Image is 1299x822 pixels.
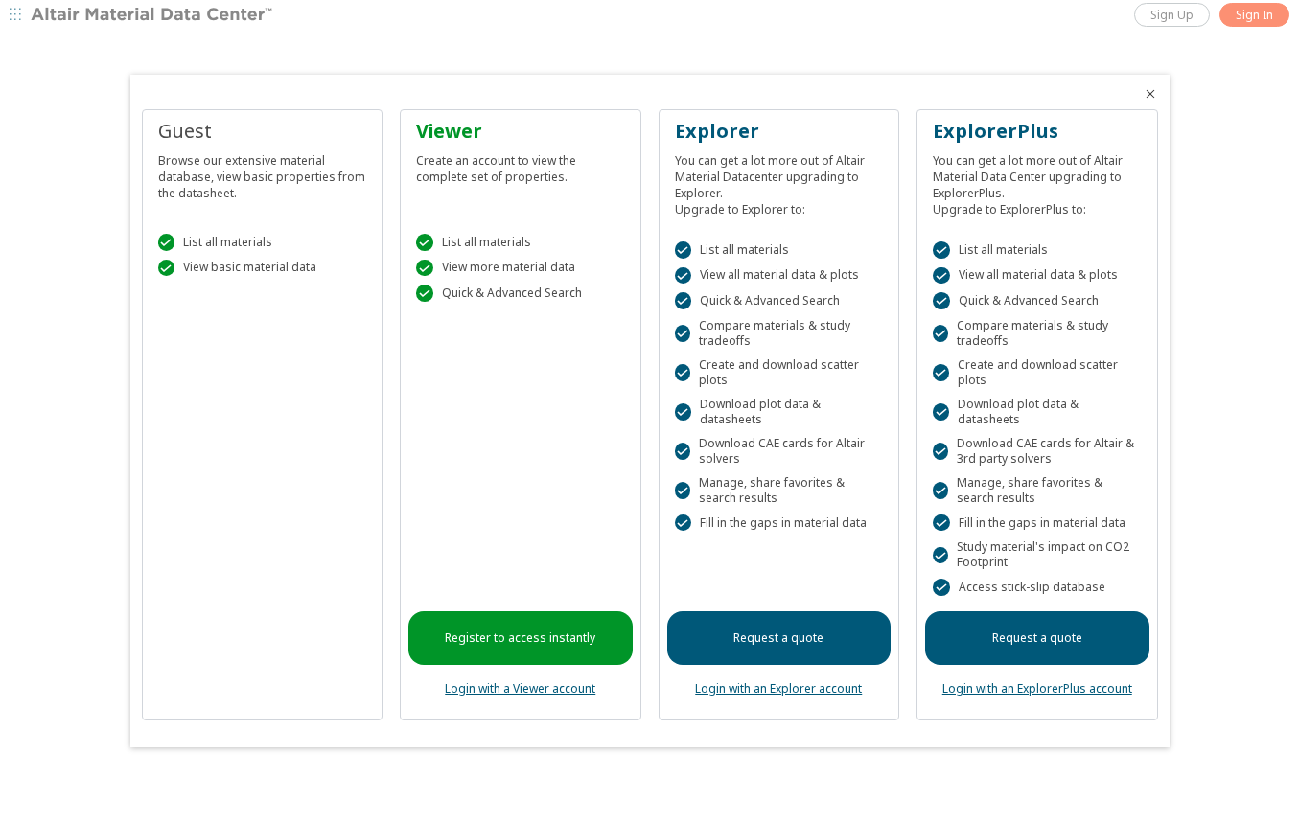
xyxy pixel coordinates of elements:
div:  [675,403,691,421]
div: Quick & Advanced Search [933,292,1142,309]
div: Guest [158,118,367,145]
div:  [675,364,691,381]
div:  [933,267,950,285]
div:  [933,514,950,532]
div:  [675,292,692,309]
a: Request a quote [925,611,1149,665]
div:  [933,364,949,381]
div: Create and download scatter plots [933,357,1142,388]
div: Fill in the gaps in material data [675,514,884,532]
div:  [675,514,692,532]
div:  [158,234,175,251]
div: View more material data [416,260,625,277]
div:  [158,260,175,277]
div: Compare materials & study tradeoffs [933,318,1142,349]
a: Login with an Explorer account [695,680,862,696]
div: Download plot data & datasheets [933,397,1142,427]
div:  [933,482,948,499]
div: Compare materials & study tradeoffs [675,318,884,349]
a: Login with an ExplorerPlus account [942,680,1132,696]
div:  [416,260,433,277]
div:  [675,241,692,259]
div: You can get a lot more out of Altair Material Datacenter upgrading to Explorer. Upgrade to Explor... [675,145,884,217]
div: List all materials [158,234,367,251]
div:  [675,267,692,285]
a: Login with a Viewer account [445,680,595,696]
div: Create and download scatter plots [675,357,884,388]
button: Close [1143,86,1158,102]
div:  [933,241,950,259]
div: Create an account to view the complete set of properties. [416,145,625,185]
div: Download CAE cards for Altair & 3rd party solvers [933,436,1142,467]
div:  [416,285,433,302]
div: You can get a lot more out of Altair Material Data Center upgrading to ExplorerPlus. Upgrade to E... [933,145,1142,217]
a: Register to access instantly [408,611,633,665]
div: View all material data & plots [675,267,884,285]
div:  [675,443,690,460]
div:  [933,579,950,596]
div:  [933,443,948,460]
div:  [933,403,949,421]
div: Download CAE cards for Altair solvers [675,436,884,467]
div:  [933,547,948,564]
div: Manage, share favorites & search results [933,475,1142,506]
div: Quick & Advanced Search [675,292,884,309]
div: List all materials [933,241,1142,259]
div: List all materials [416,234,625,251]
div:  [675,325,690,342]
div:  [933,292,950,309]
div: View all material data & plots [933,267,1142,285]
div: Fill in the gaps in material data [933,514,1142,532]
div: View basic material data [158,260,367,277]
div: Explorer [675,118,884,145]
div:  [675,482,690,499]
div:  [933,325,948,342]
div: Quick & Advanced Search [416,285,625,302]
div: Manage, share favorites & search results [675,475,884,506]
div: Download plot data & datasheets [675,397,884,427]
div:  [416,234,433,251]
div: ExplorerPlus [933,118,1142,145]
div: List all materials [675,241,884,259]
div: Access stick-slip database [933,579,1142,596]
div: Browse our extensive material database, view basic properties from the datasheet. [158,145,367,201]
div: Viewer [416,118,625,145]
div: Study material's impact on CO2 Footprint [933,539,1142,570]
a: Request a quote [667,611,892,665]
